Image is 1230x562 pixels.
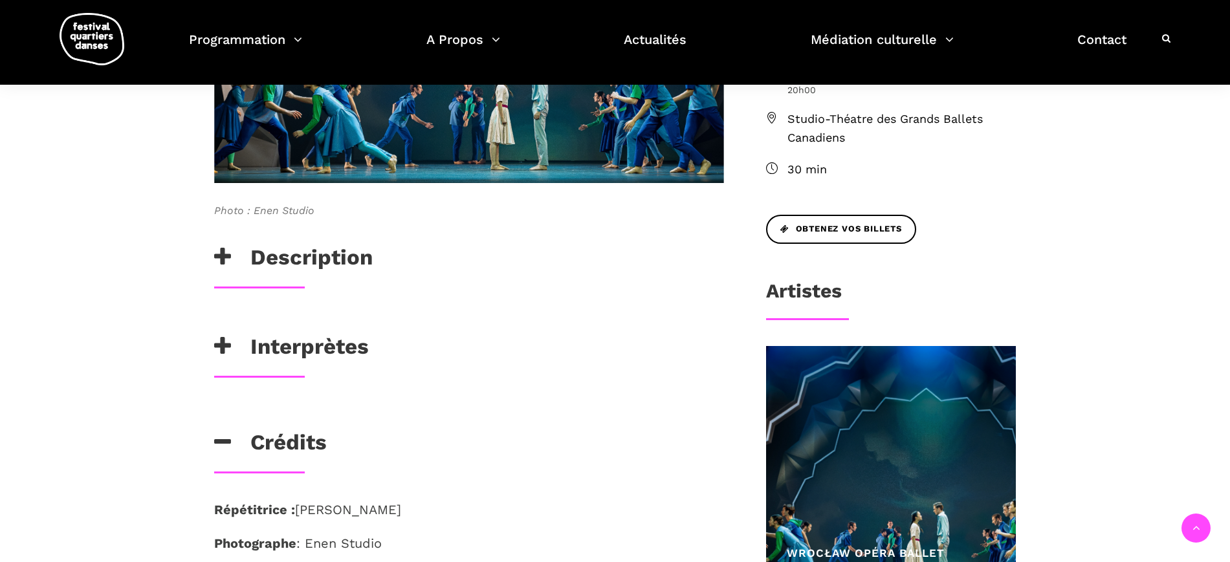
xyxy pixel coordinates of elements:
[624,28,686,67] a: Actualités
[811,28,954,67] a: Médiation culturelle
[1077,28,1126,67] a: Contact
[787,110,1016,147] span: Studio-Théatre des Grands Ballets Canadiens
[214,502,295,517] strong: Répétitrice :
[766,215,916,244] a: Obtenez vos billets
[787,160,1016,179] span: 30 min
[214,535,296,551] strong: Photographe
[214,533,724,554] p: : Enen Studio
[214,429,327,462] h3: Crédits
[766,279,842,312] h3: Artistes
[60,13,124,65] img: logo-fqd-med
[214,499,724,520] p: [PERSON_NAME]
[780,222,902,236] span: Obtenez vos billets
[787,546,945,559] a: Wrocław Opéra Ballet
[214,202,724,219] span: Photo : Enen Studio
[214,334,369,366] h3: Interprètes
[426,28,500,67] a: A Propos
[214,244,373,277] h3: Description
[189,28,302,67] a: Programmation
[787,83,1016,97] span: 20h00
